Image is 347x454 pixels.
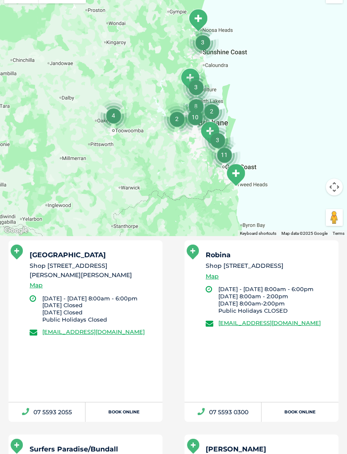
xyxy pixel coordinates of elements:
div: 8 [176,87,215,126]
a: 07 5593 0300 [185,403,262,422]
div: 11 [205,136,244,175]
div: 3 [198,121,237,160]
h5: [GEOGRAPHIC_DATA] [30,252,155,259]
span: Map data ©2025 Google [281,231,328,236]
a: [EMAIL_ADDRESS][DOMAIN_NAME] [218,320,321,327]
a: 07 5593 2055 [8,403,85,422]
a: Terms (opens in new tab) [333,231,344,236]
a: Click to see this area on Google Maps [2,226,30,237]
a: [EMAIL_ADDRESS][DOMAIN_NAME] [42,329,145,336]
h5: Surfers Paradise/Bundall [30,446,155,453]
button: Map camera controls [326,179,343,196]
a: Map [206,272,219,282]
h5: [PERSON_NAME] [206,446,331,453]
div: Noosa Civic [184,6,212,36]
div: Morayfield [176,65,204,95]
div: 3 [183,23,222,62]
li: [DATE] - [DATE] 8:00am - 6:00pm [DATE] 8:00am - 2:00pm [DATE] 8:00am-2:00pm Public Holidays CLOSED [218,286,331,315]
button: Drag Pegman onto the map to open Street View [326,209,343,226]
img: Google [2,226,30,237]
h5: Robina [206,252,331,259]
div: 4 [94,96,133,135]
a: Book Online [262,403,339,422]
li: Shop [STREET_ADDRESS] [206,262,331,271]
a: Book Online [85,403,162,422]
li: Shop [STREET_ADDRESS][PERSON_NAME][PERSON_NAME] [30,262,155,280]
li: [DATE] - [DATE] 8:00am - 6:00pm [DATE] Closed [DATE] Closed Public Holidays Closed [42,295,155,324]
div: 3 [176,68,215,107]
div: Tweed Heads [222,160,250,190]
a: Map [30,281,43,291]
div: 10 [176,98,215,137]
div: 2 [157,100,196,139]
button: Keyboard shortcuts [240,231,276,237]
